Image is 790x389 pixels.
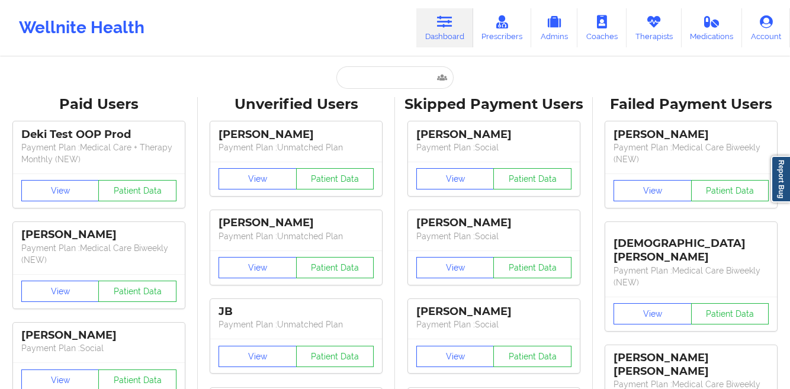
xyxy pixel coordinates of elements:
div: JB [219,305,374,319]
button: Patient Data [98,180,176,201]
p: Payment Plan : Unmatched Plan [219,319,374,330]
div: [PERSON_NAME] [416,305,571,319]
button: View [219,168,297,189]
a: Account [742,8,790,47]
button: Patient Data [493,257,571,278]
div: [PERSON_NAME] [416,128,571,142]
a: Coaches [577,8,627,47]
button: View [416,257,494,278]
div: Unverified Users [206,95,387,114]
p: Payment Plan : Social [416,230,571,242]
button: Patient Data [296,257,374,278]
div: Paid Users [8,95,190,114]
button: View [416,346,494,367]
p: Payment Plan : Unmatched Plan [219,142,374,153]
p: Payment Plan : Social [416,319,571,330]
button: Patient Data [691,303,769,324]
div: [PERSON_NAME] [219,216,374,230]
button: View [416,168,494,189]
button: Patient Data [691,180,769,201]
button: View [21,180,99,201]
p: Payment Plan : Unmatched Plan [219,230,374,242]
p: Payment Plan : Medical Care + Therapy Monthly (NEW) [21,142,176,165]
button: Patient Data [296,168,374,189]
a: Admins [531,8,577,47]
div: [PERSON_NAME] [PERSON_NAME] [614,351,769,378]
button: Patient Data [493,346,571,367]
a: Report Bug [771,156,790,202]
div: [PERSON_NAME] [21,329,176,342]
div: Failed Payment Users [601,95,782,114]
p: Payment Plan : Medical Care Biweekly (NEW) [21,242,176,266]
div: [PERSON_NAME] [21,228,176,242]
button: Patient Data [98,281,176,302]
div: [PERSON_NAME] [614,128,769,142]
a: Medications [682,8,743,47]
div: [DEMOGRAPHIC_DATA][PERSON_NAME] [614,228,769,264]
p: Payment Plan : Medical Care Biweekly (NEW) [614,142,769,165]
p: Payment Plan : Social [21,342,176,354]
button: View [614,180,692,201]
button: Patient Data [493,168,571,189]
a: Prescribers [473,8,532,47]
div: Skipped Payment Users [403,95,585,114]
div: [PERSON_NAME] [416,216,571,230]
button: View [219,346,297,367]
p: Payment Plan : Medical Care Biweekly (NEW) [614,265,769,288]
p: Payment Plan : Social [416,142,571,153]
button: Patient Data [296,346,374,367]
a: Therapists [627,8,682,47]
button: View [614,303,692,324]
button: View [219,257,297,278]
div: [PERSON_NAME] [219,128,374,142]
button: View [21,281,99,302]
a: Dashboard [416,8,473,47]
div: Deki Test OOP Prod [21,128,176,142]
